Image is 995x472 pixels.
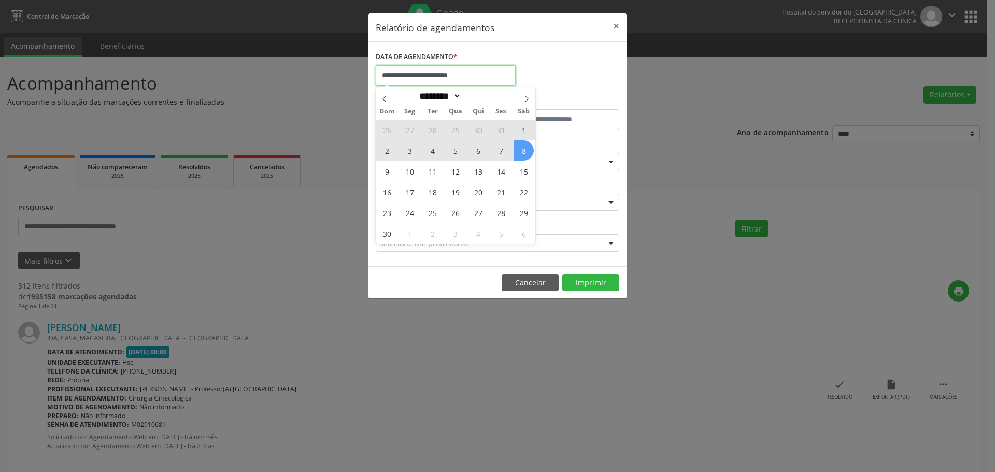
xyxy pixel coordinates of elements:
[491,120,511,140] span: Outubro 31, 2025
[376,108,399,115] span: Dom
[400,140,420,161] span: Novembro 3, 2025
[491,140,511,161] span: Novembro 7, 2025
[468,203,488,223] span: Novembro 27, 2025
[422,203,443,223] span: Novembro 25, 2025
[421,108,444,115] span: Ter
[562,274,619,292] button: Imprimir
[500,93,619,109] label: ATÉ
[468,161,488,181] span: Novembro 13, 2025
[377,223,397,244] span: Novembro 30, 2025
[377,203,397,223] span: Novembro 23, 2025
[468,120,488,140] span: Outubro 30, 2025
[379,238,468,249] span: Selecione um profissional
[400,203,420,223] span: Novembro 24, 2025
[502,274,559,292] button: Cancelar
[514,223,534,244] span: Dezembro 6, 2025
[445,120,465,140] span: Outubro 29, 2025
[376,49,457,65] label: DATA DE AGENDAMENTO
[467,108,490,115] span: Qui
[514,182,534,202] span: Novembro 22, 2025
[445,182,465,202] span: Novembro 19, 2025
[444,108,467,115] span: Qua
[422,140,443,161] span: Novembro 4, 2025
[468,140,488,161] span: Novembro 6, 2025
[400,161,420,181] span: Novembro 10, 2025
[445,203,465,223] span: Novembro 26, 2025
[468,182,488,202] span: Novembro 20, 2025
[514,140,534,161] span: Novembro 8, 2025
[491,161,511,181] span: Novembro 14, 2025
[399,108,421,115] span: Seg
[377,161,397,181] span: Novembro 9, 2025
[400,120,420,140] span: Outubro 27, 2025
[491,203,511,223] span: Novembro 28, 2025
[422,182,443,202] span: Novembro 18, 2025
[468,223,488,244] span: Dezembro 4, 2025
[377,182,397,202] span: Novembro 16, 2025
[445,223,465,244] span: Dezembro 3, 2025
[461,91,495,102] input: Year
[416,91,461,102] select: Month
[422,223,443,244] span: Dezembro 2, 2025
[422,120,443,140] span: Outubro 28, 2025
[606,13,627,39] button: Close
[445,161,465,181] span: Novembro 12, 2025
[400,182,420,202] span: Novembro 17, 2025
[514,120,534,140] span: Novembro 1, 2025
[514,203,534,223] span: Novembro 29, 2025
[445,140,465,161] span: Novembro 5, 2025
[377,120,397,140] span: Outubro 26, 2025
[422,161,443,181] span: Novembro 11, 2025
[491,223,511,244] span: Dezembro 5, 2025
[377,140,397,161] span: Novembro 2, 2025
[513,108,535,115] span: Sáb
[400,223,420,244] span: Dezembro 1, 2025
[491,182,511,202] span: Novembro 21, 2025
[490,108,513,115] span: Sex
[376,21,494,34] h5: Relatório de agendamentos
[514,161,534,181] span: Novembro 15, 2025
